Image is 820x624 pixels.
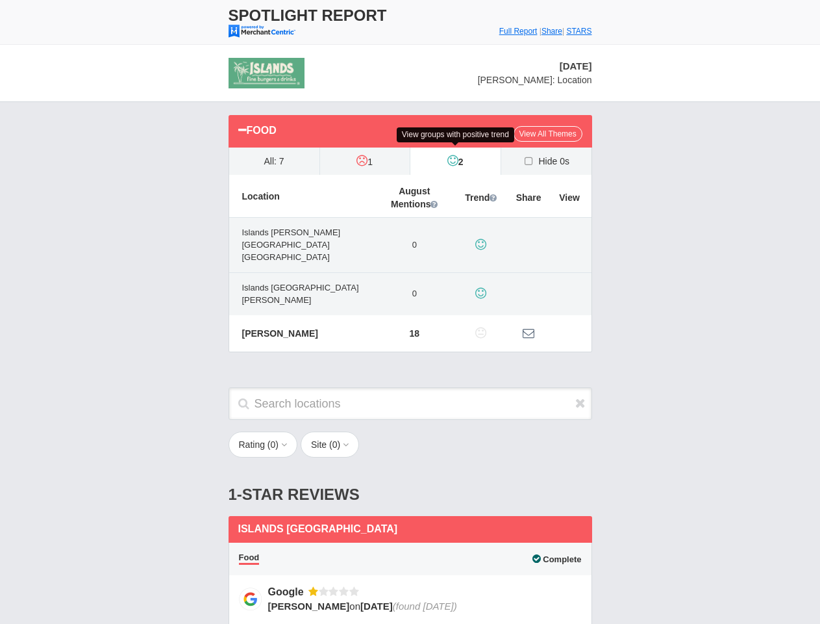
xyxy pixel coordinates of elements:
label: 1 [320,148,410,175]
span: (found [DATE]) [393,601,457,612]
label: 2 [410,148,501,175]
img: Google [239,588,262,610]
span: 0 [271,439,276,450]
a: View All Themes [514,126,582,142]
td: 0 [377,218,453,273]
span: 0 [332,439,338,450]
span: [PERSON_NAME]: Location [478,75,592,85]
span: August Mentions [391,185,438,211]
img: stars-islands-logo-50.png [229,58,304,88]
div: Food [238,121,514,138]
th: Location [229,175,377,218]
span: Trend [465,191,497,204]
td: 0 [377,273,453,317]
a: Share [541,27,562,36]
span: Islands [GEOGRAPHIC_DATA][PERSON_NAME] [236,277,370,311]
img: mc-powered-by-logo-103.png [229,25,295,38]
span: Islands [PERSON_NAME][GEOGRAPHIC_DATA] [GEOGRAPHIC_DATA] [236,222,370,268]
button: Site (0) [301,432,359,458]
span: | [562,27,564,36]
a: STARS [566,27,591,36]
td: [PERSON_NAME] [229,316,377,352]
span: Food [239,552,260,565]
div: 1-Star Reviews [229,473,592,516]
a: Full Report [499,27,538,36]
label: Hide 0s [501,148,591,175]
span: [PERSON_NAME] [268,601,350,612]
span: [DATE] [560,60,592,71]
div: Google [268,585,308,599]
button: Rating (0) [229,432,298,458]
td: 18 [377,316,453,352]
div: View groups with positive trend [397,127,514,142]
span: Complete [532,554,581,564]
span: Islands [GEOGRAPHIC_DATA] [238,523,398,534]
span: [DATE] [360,601,393,612]
th: View [548,175,591,218]
label: All: 7 [229,148,319,175]
span: | [540,27,541,36]
div: on [268,599,573,613]
th: Share [510,175,548,218]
